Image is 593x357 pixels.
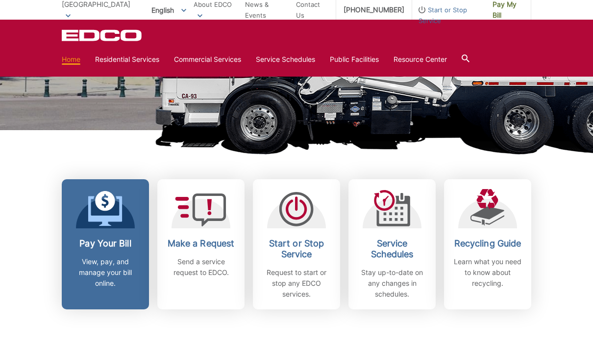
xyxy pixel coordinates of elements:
[444,179,531,309] a: Recycling Guide Learn what you need to know about recycling.
[165,256,237,278] p: Send a service request to EDCO.
[260,267,333,300] p: Request to start or stop any EDCO services.
[174,54,241,65] a: Commercial Services
[394,54,447,65] a: Resource Center
[69,256,142,289] p: View, pay, and manage your bill online.
[62,29,143,41] a: EDCD logo. Return to the homepage.
[256,54,315,65] a: Service Schedules
[260,238,333,260] h2: Start or Stop Service
[451,256,524,289] p: Learn what you need to know about recycling.
[157,179,245,309] a: Make a Request Send a service request to EDCO.
[330,54,379,65] a: Public Facilities
[356,267,428,300] p: Stay up-to-date on any changes in schedules.
[451,238,524,249] h2: Recycling Guide
[95,54,159,65] a: Residential Services
[165,238,237,249] h2: Make a Request
[69,238,142,249] h2: Pay Your Bill
[62,179,149,309] a: Pay Your Bill View, pay, and manage your bill online.
[348,179,436,309] a: Service Schedules Stay up-to-date on any changes in schedules.
[62,54,80,65] a: Home
[144,2,194,18] span: English
[356,238,428,260] h2: Service Schedules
